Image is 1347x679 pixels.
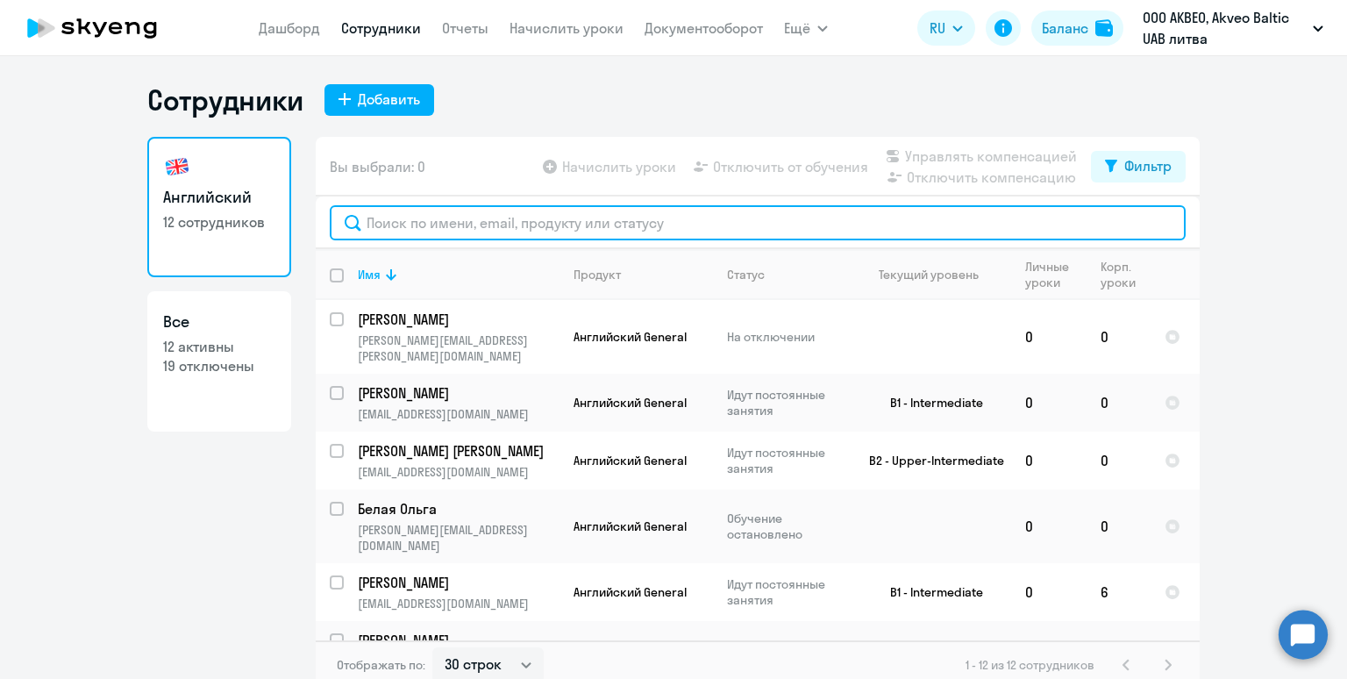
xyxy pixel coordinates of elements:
p: 12 активны [163,337,275,356]
p: [PERSON_NAME] [358,631,556,650]
a: Все12 активны19 отключены [147,291,291,432]
td: 0 [1087,432,1151,490]
span: Ещё [784,18,810,39]
button: RU [917,11,975,46]
span: Английский General [574,395,687,411]
a: Белая Ольга [358,499,559,518]
td: B1 - Intermediate [848,563,1011,621]
div: Фильтр [1124,155,1172,176]
a: [PERSON_NAME] [PERSON_NAME] [358,441,559,461]
p: 12 сотрудников [163,212,275,232]
span: Вы выбрали: 0 [330,156,425,177]
span: Английский General [574,329,687,345]
td: 0 [1011,374,1087,432]
div: Имя [358,267,381,282]
button: Балансbalance [1031,11,1123,46]
td: 0 [1087,374,1151,432]
div: Текущий уровень [862,267,1010,282]
p: [PERSON_NAME] [358,383,556,403]
a: [PERSON_NAME] [358,310,559,329]
td: 6 [1087,563,1151,621]
span: 1 - 12 из 12 сотрудников [966,657,1094,673]
td: 0 [1087,490,1151,563]
div: Корп. уроки [1101,259,1138,290]
p: ООО АКВЕО, Akveo Baltic UAB литва [1143,7,1306,49]
a: Отчеты [442,19,488,37]
p: [EMAIL_ADDRESS][DOMAIN_NAME] [358,406,559,422]
a: [PERSON_NAME] [358,383,559,403]
p: Белая Ольга [358,499,556,518]
button: Добавить [324,84,434,116]
input: Поиск по имени, email, продукту или статусу [330,205,1186,240]
div: Баланс [1042,18,1088,39]
img: balance [1095,19,1113,37]
td: B2 - Upper-Intermediate [848,432,1011,490]
div: Статус [727,267,847,282]
p: [PERSON_NAME] [PERSON_NAME] [358,441,556,461]
h3: Английский [163,186,275,209]
div: Продукт [574,267,712,282]
button: ООО АКВЕО, Akveo Baltic UAB литва [1134,7,1332,49]
p: [EMAIL_ADDRESS][DOMAIN_NAME] [358,464,559,480]
span: Английский General [574,518,687,534]
h3: Все [163,311,275,333]
td: 0 [1011,300,1087,374]
span: Отображать по: [337,657,425,673]
p: Идут постоянные занятия [727,576,847,608]
p: [PERSON_NAME][EMAIL_ADDRESS][PERSON_NAME][DOMAIN_NAME] [358,332,559,364]
a: Английский12 сотрудников [147,137,291,277]
span: RU [930,18,945,39]
p: 19 отключены [163,356,275,375]
p: [PERSON_NAME] [358,573,556,592]
p: Обучение остановлено [727,511,847,542]
p: На отключении [727,329,847,345]
a: Дашборд [259,19,320,37]
div: Продукт [574,267,621,282]
img: english [163,153,191,181]
td: 0 [1087,300,1151,374]
div: Статус [727,267,765,282]
p: [PERSON_NAME] [358,310,556,329]
button: Ещё [784,11,828,46]
div: Текущий уровень [879,267,979,282]
a: [PERSON_NAME] [358,573,559,592]
a: Документооборот [645,19,763,37]
button: Фильтр [1091,151,1186,182]
span: Английский General [574,453,687,468]
p: Идут постоянные занятия [727,387,847,418]
div: Корп. уроки [1101,259,1150,290]
p: [EMAIL_ADDRESS][DOMAIN_NAME] [358,596,559,611]
h1: Сотрудники [147,82,303,118]
a: Начислить уроки [510,19,624,37]
div: Имя [358,267,559,282]
p: [PERSON_NAME][EMAIL_ADDRESS][DOMAIN_NAME] [358,522,559,554]
span: Английский General [574,584,687,600]
p: Идут постоянные занятия [727,445,847,476]
a: Сотрудники [341,19,421,37]
td: 0 [1011,563,1087,621]
td: B1 - Intermediate [848,374,1011,432]
div: Добавить [358,89,420,110]
td: 0 [1011,490,1087,563]
a: [PERSON_NAME] [358,631,559,650]
div: Личные уроки [1025,259,1086,290]
td: 0 [1011,432,1087,490]
div: Личные уроки [1025,259,1074,290]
